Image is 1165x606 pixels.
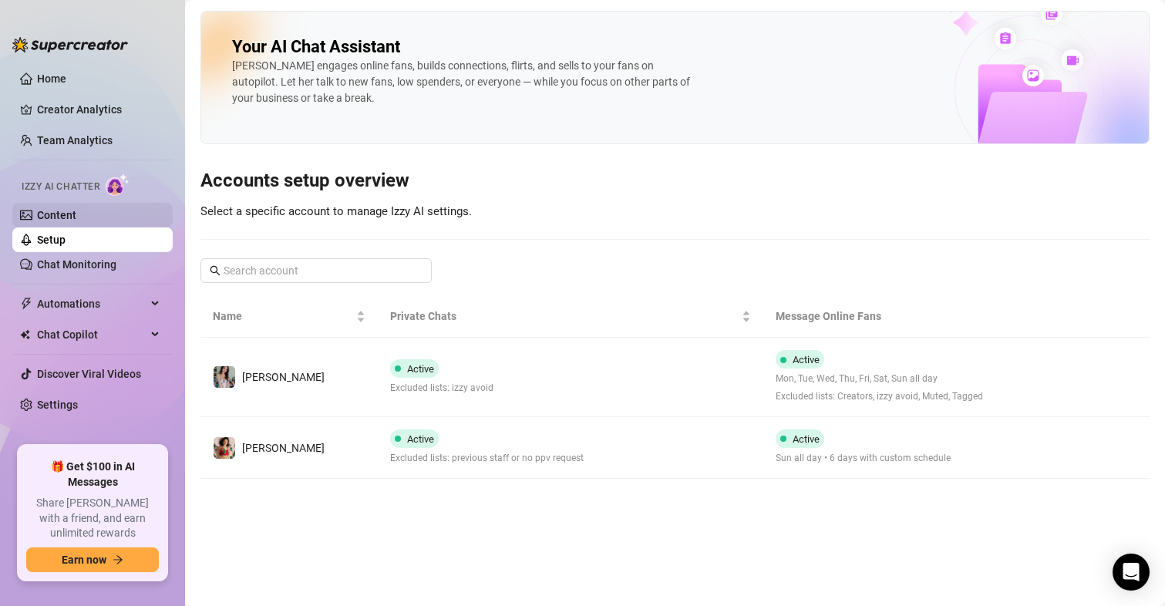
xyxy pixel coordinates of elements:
span: Name [213,308,353,325]
h2: Your AI Chat Assistant [232,36,400,58]
input: Search account [224,262,410,279]
span: 🎁 Get $100 in AI Messages [26,460,159,490]
a: Discover Viral Videos [37,368,141,380]
span: Excluded lists: izzy avoid [390,381,493,396]
div: [PERSON_NAME] engages online fans, builds connections, flirts, and sells to your fans on autopilo... [232,58,695,106]
span: Select a specific account to manage Izzy AI settings. [200,204,472,218]
span: arrow-right [113,554,123,565]
a: Settings [37,399,78,411]
span: search [210,265,221,276]
th: Message Online Fans [763,295,1021,338]
span: Active [407,433,434,445]
span: Private Chats [390,308,739,325]
span: [PERSON_NAME] [242,442,325,454]
img: maki [214,437,235,459]
h3: Accounts setup overview [200,169,1150,194]
img: Maki [214,366,235,388]
a: Creator Analytics [37,97,160,122]
span: Active [407,363,434,375]
span: Automations [37,291,146,316]
span: [PERSON_NAME] [242,371,325,383]
button: Earn nowarrow-right [26,547,159,572]
img: Chat Copilot [20,329,30,340]
span: Earn now [62,554,106,566]
span: Share [PERSON_NAME] with a friend, and earn unlimited rewards [26,496,159,541]
span: Izzy AI Chatter [22,180,99,194]
span: Chat Copilot [37,322,146,347]
div: Open Intercom Messenger [1113,554,1150,591]
span: Mon, Tue, Wed, Thu, Fri, Sat, Sun all day [776,372,983,386]
span: Sun all day • 6 days with custom schedule [776,451,951,466]
a: Home [37,72,66,85]
a: Chat Monitoring [37,258,116,271]
th: Name [200,295,378,338]
th: Private Chats [378,295,764,338]
a: Content [37,209,76,221]
a: Team Analytics [37,134,113,146]
a: Setup [37,234,66,246]
span: thunderbolt [20,298,32,310]
span: Active [793,354,820,365]
img: AI Chatter [106,173,130,196]
span: Excluded lists: previous staff or no ppv request [390,451,584,466]
img: logo-BBDzfeDw.svg [12,37,128,52]
span: Excluded lists: Creators, izzy avoid, Muted, Tagged [776,389,983,404]
span: Active [793,433,820,445]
